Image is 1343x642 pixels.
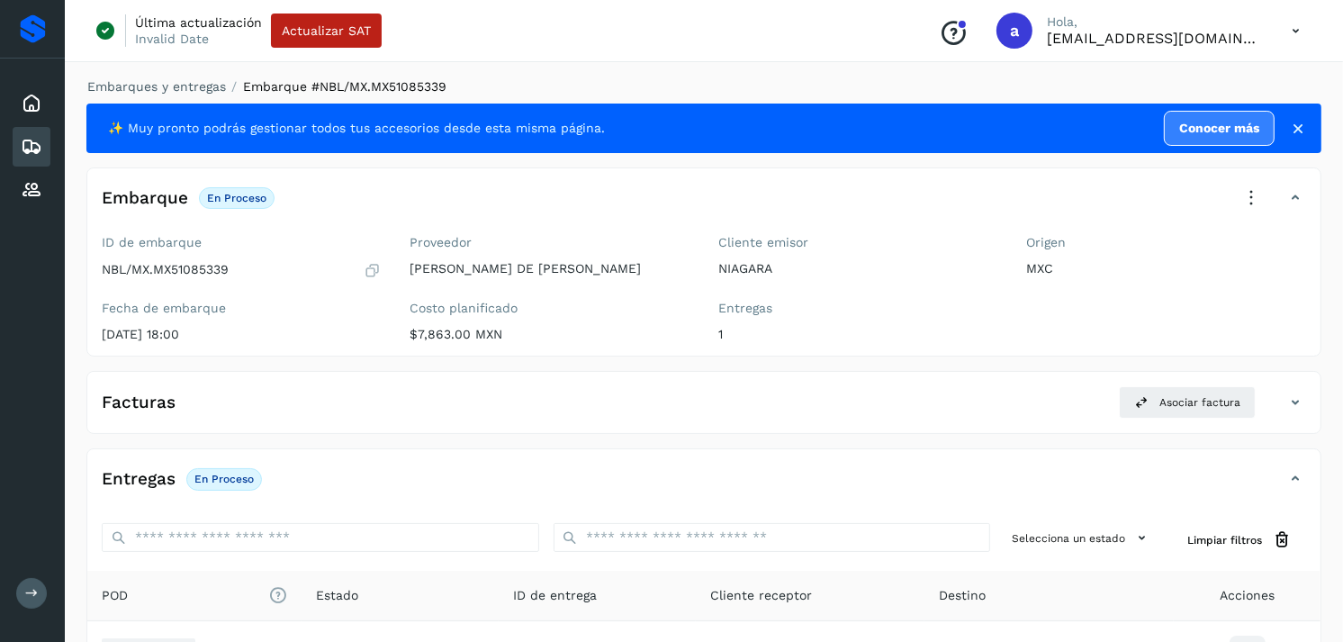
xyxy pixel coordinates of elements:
h4: Entregas [102,469,176,490]
p: $7,863.00 MXN [410,327,690,342]
div: EntregasEn proceso [87,464,1320,509]
p: alejperez@niagarawater.com [1047,30,1263,47]
button: Asociar factura [1119,386,1256,419]
p: NIAGARA [718,261,998,276]
button: Actualizar SAT [271,14,382,48]
button: Limpiar filtros [1173,523,1306,556]
span: Actualizar SAT [282,24,371,37]
div: Inicio [13,84,50,123]
div: Proveedores [13,170,50,210]
label: Fecha de embarque [102,301,382,316]
span: Asociar factura [1159,394,1240,411]
h4: Embarque [102,188,188,209]
label: Cliente emisor [718,235,998,250]
span: Estado [316,586,358,605]
span: POD [102,586,287,605]
span: Cliente receptor [710,586,812,605]
p: Última actualización [135,14,262,31]
p: Hola, [1047,14,1263,30]
label: ID de embarque [102,235,382,250]
span: Embarque #NBL/MX.MX51085339 [243,79,446,94]
a: Embarques y entregas [87,79,226,94]
p: En proceso [194,473,254,485]
span: Destino [939,586,986,605]
p: En proceso [207,192,266,204]
label: Origen [1027,235,1307,250]
a: Conocer más [1164,111,1275,146]
p: [DATE] 18:00 [102,327,382,342]
span: Acciones [1220,586,1275,605]
p: Invalid Date [135,31,209,47]
div: Embarques [13,127,50,167]
label: Entregas [718,301,998,316]
div: FacturasAsociar factura [87,386,1320,433]
h4: Facturas [102,393,176,413]
span: ID de entrega [513,586,597,605]
div: EmbarqueEn proceso [87,183,1320,228]
span: ✨ Muy pronto podrás gestionar todos tus accesorios desde esta misma página. [108,119,605,138]
nav: breadcrumb [86,77,1321,96]
p: NBL/MX.MX51085339 [102,262,229,277]
button: Selecciona un estado [1005,523,1158,553]
label: Proveedor [410,235,690,250]
p: [PERSON_NAME] DE [PERSON_NAME] [410,261,690,276]
span: Limpiar filtros [1187,532,1262,548]
label: Costo planificado [410,301,690,316]
p: 1 [718,327,998,342]
p: MXC [1027,261,1307,276]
